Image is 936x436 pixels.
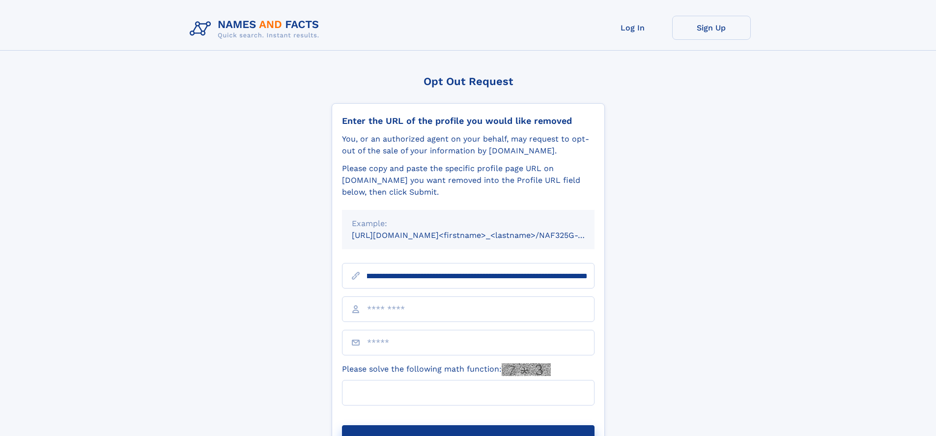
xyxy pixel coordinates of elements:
[352,218,585,230] div: Example:
[186,16,327,42] img: Logo Names and Facts
[672,16,751,40] a: Sign Up
[352,231,613,240] small: [URL][DOMAIN_NAME]<firstname>_<lastname>/NAF325G-xxxxxxxx
[594,16,672,40] a: Log In
[342,363,551,376] label: Please solve the following math function:
[342,133,595,157] div: You, or an authorized agent on your behalf, may request to opt-out of the sale of your informatio...
[332,75,605,87] div: Opt Out Request
[342,116,595,126] div: Enter the URL of the profile you would like removed
[342,163,595,198] div: Please copy and paste the specific profile page URL on [DOMAIN_NAME] you want removed into the Pr...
